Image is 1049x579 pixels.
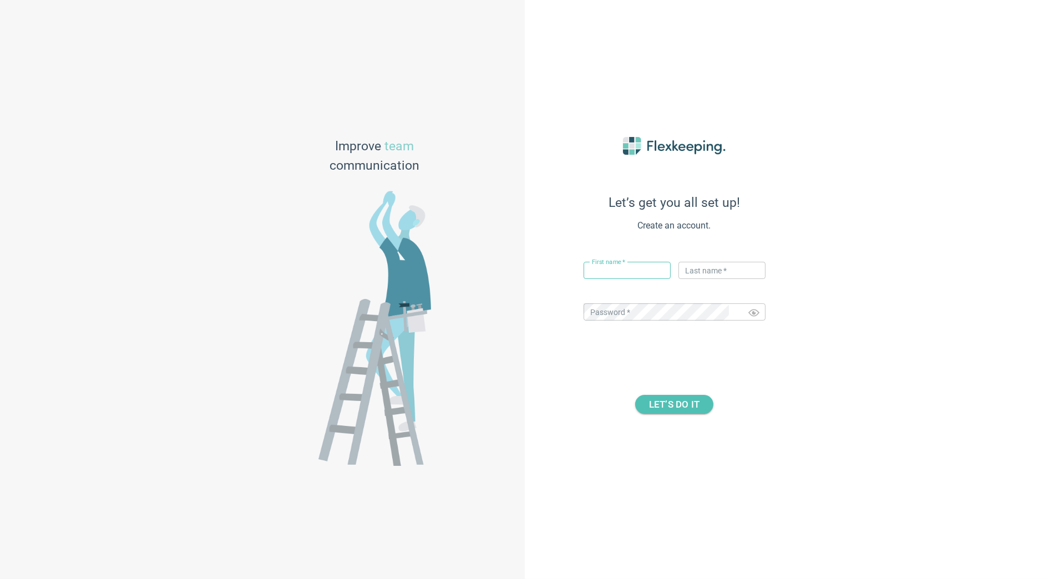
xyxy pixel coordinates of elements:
button: LET’S DO IT [635,395,714,414]
span: LET’S DO IT [649,395,700,414]
span: Create an account. [553,219,797,232]
button: Toggle password visibility [742,301,766,325]
span: team [385,139,414,154]
span: Improve communication [330,137,420,176]
span: Let’s get you all set up! [553,195,797,210]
